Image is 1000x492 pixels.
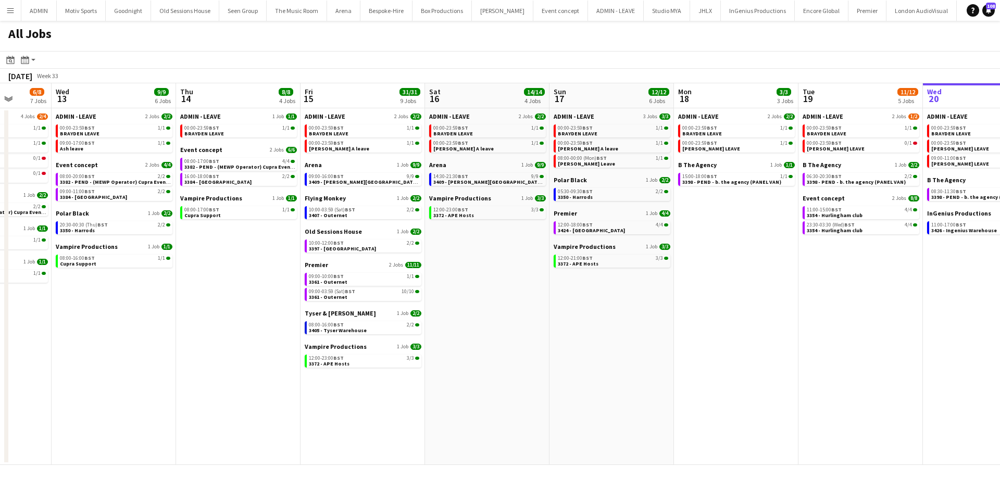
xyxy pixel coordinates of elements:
[682,140,793,152] a: 00:00-23:59BST1/1[PERSON_NAME] LEAVE
[180,194,297,202] a: Vampire Productions1 Job1/1
[184,179,252,185] span: 3384 - Somerset House
[458,206,468,213] span: BST
[410,162,421,168] span: 9/9
[309,141,344,146] span: 00:00-23:59
[309,130,348,137] span: BRAYDEN LEAVE
[848,1,886,21] button: Premier
[60,188,170,200] a: 09:00-11:00BST2/23384 - [GEOGRAPHIC_DATA]
[659,210,670,217] span: 4/4
[305,112,421,161] div: ADMIN - LEAVE2 Jobs2/200:00-23:59BST1/1BRAYDEN LEAVE00:00-23:59BST1/1[PERSON_NAME] A leave
[184,130,224,137] span: BRAYDEN LEAVE
[56,209,172,243] div: Polar Black1 Job2/220:30-00:30 (Thu)BST2/23350 - Harrods
[23,192,35,198] span: 1 Job
[60,124,170,136] a: 00:00-23:59BST1/1BRAYDEN LEAVE
[682,145,740,152] span: Chris Lane LEAVE
[433,145,494,152] span: Chris A leave
[60,141,95,146] span: 09:00-17:00
[309,206,419,218] a: 10:00-03:59 (Sat)BST2/23407 - Outernet
[908,162,919,168] span: 2/2
[803,161,919,169] a: B The Agency1 Job2/2
[554,209,670,217] a: Premier1 Job4/4
[37,192,48,198] span: 2/2
[433,130,473,137] span: BRAYDEN LEAVE
[956,221,966,228] span: BST
[554,209,670,243] div: Premier1 Job4/412:00-18:00BST4/43424 - [GEOGRAPHIC_DATA]
[60,174,95,179] span: 08:00-20:00
[433,125,468,131] span: 00:00-23:59
[558,189,593,194] span: 05:30-09:30
[180,146,297,194] div: Event concept2 Jobs6/608:00-17:00BST4/43382 - PEND - (MEWP Operator) Cupra Event Day16:00-18:00BS...
[895,162,906,168] span: 1 Job
[905,207,912,212] span: 4/4
[184,124,295,136] a: 00:00-23:59BST1/1BRAYDEN LEAVE
[33,204,41,209] span: 2/2
[558,130,597,137] span: BRAYDEN LEAVE
[209,124,219,131] span: BST
[707,173,717,180] span: BST
[56,112,172,120] a: ADMIN - LEAVE2 Jobs2/2
[433,140,544,152] a: 00:00-23:59BST1/1[PERSON_NAME] A leave
[84,124,95,131] span: BST
[84,188,95,195] span: BST
[407,141,414,146] span: 1/1
[582,188,593,195] span: BST
[305,194,346,202] span: Flying Monkey
[180,112,221,120] span: ADMIN - LEAVE
[458,124,468,131] span: BST
[180,112,297,146] div: ADMIN - LEAVE1 Job1/100:00-23:59BST1/1BRAYDEN LEAVE
[184,163,303,170] span: 3382 - PEND - (MEWP Operator) Cupra Event Day
[521,195,533,201] span: 1 Job
[931,130,971,137] span: BRAYDEN LEAVE
[433,141,468,146] span: 00:00-23:59
[161,162,172,168] span: 4/4
[908,113,919,120] span: 1/2
[558,140,668,152] a: 00:00-23:59BST1/1[PERSON_NAME] A leave
[682,125,717,131] span: 00:00-23:59
[554,176,587,184] span: Polar Black
[682,173,793,185] a: 15:00-18:00BST1/13398 - PEND - b. the agency (PANEL VAN)
[37,113,48,120] span: 2/4
[433,179,611,185] span: 3409 - Dorney lake (Breezy Car))
[558,194,593,200] span: 3350 - Harrods
[184,158,295,170] a: 08:00-17:00BST4/43382 - PEND - (MEWP Operator) Cupra Event Day
[309,173,419,185] a: 09:00-16:00BST9/93409 - [PERSON_NAME][GEOGRAPHIC_DATA] ([GEOGRAPHIC_DATA] Car))
[209,206,219,213] span: BST
[807,221,917,233] a: 23:30-03:30 (Wed)BST4/43354 - Hurlingham club
[803,194,919,202] a: Event concept2 Jobs8/8
[784,113,795,120] span: 2/2
[158,222,165,228] span: 2/2
[596,155,607,161] span: BST
[831,206,842,213] span: BST
[180,146,222,154] span: Event concept
[892,113,906,120] span: 2 Jobs
[180,194,297,221] div: Vampire Productions1 Job1/108:00-17:00BST1/1Cupra Support
[690,1,721,21] button: JHLX
[582,140,593,146] span: BST
[582,124,593,131] span: BST
[795,1,848,21] button: Encore Global
[656,156,663,161] span: 1/1
[309,212,347,219] span: 3407 - Outernet
[531,125,539,131] span: 1/1
[209,173,219,180] span: BST
[535,113,546,120] span: 2/2
[535,195,546,201] span: 3/3
[158,125,165,131] span: 1/1
[554,176,670,209] div: Polar Black1 Job2/205:30-09:30BST2/23350 - Harrods
[982,4,995,17] a: 108
[429,161,546,194] div: Arena1 Job9/914:30-21:30BST9/93409 - [PERSON_NAME][GEOGRAPHIC_DATA] ([GEOGRAPHIC_DATA] Car))
[659,177,670,183] span: 2/2
[305,194,421,228] div: Flying Monkey1 Job2/210:00-03:59 (Sat)BST2/23407 - Outernet
[707,140,717,146] span: BST
[956,124,966,131] span: BST
[158,141,165,146] span: 1/1
[333,124,344,131] span: BST
[892,195,906,201] span: 2 Jobs
[905,141,912,146] span: 0/1
[282,125,290,131] span: 1/1
[184,174,219,179] span: 16:00-18:00
[429,194,491,202] span: Vampire Productions
[106,1,151,21] button: Goodnight
[682,174,717,179] span: 15:00-18:00
[656,189,663,194] span: 2/2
